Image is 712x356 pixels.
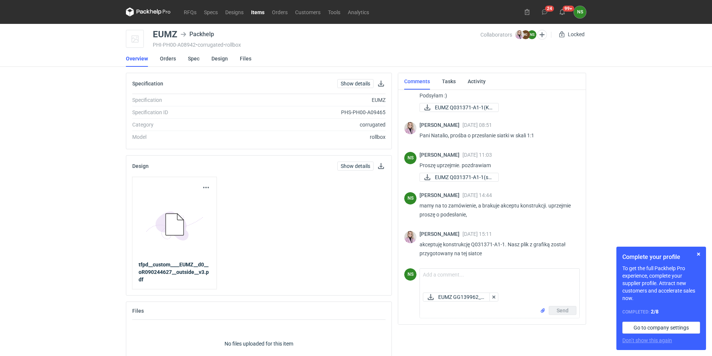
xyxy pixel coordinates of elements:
figcaption: KI [521,30,530,39]
a: Analytics [344,7,373,16]
p: Proszę uprzejmie. pozdrawiam [420,161,574,170]
span: [DATE] 15:11 [462,231,492,237]
span: [PERSON_NAME] [420,231,462,237]
div: EUMZ Q031371-A1-1(K).PDF [420,103,494,112]
div: Category [132,121,233,128]
div: rollbox [233,133,386,141]
span: [DATE] 11:03 [462,152,492,158]
span: Collaborators [480,32,512,38]
div: Natalia Stępak [404,268,417,281]
button: EUMZ GG139962_v... [423,293,491,302]
p: No files uploaded for this item [225,340,293,347]
span: [PERSON_NAME] [420,122,462,128]
span: • corrugated [196,42,223,48]
a: Overview [126,50,148,67]
figcaption: NS [404,152,417,164]
h2: Specification [132,81,163,87]
div: Packhelp [180,30,214,39]
div: EUMZ Q031371-A1-1(skala 1).pdf [420,173,494,182]
img: Klaudia Wiśniewska [515,30,524,39]
h2: Files [132,308,144,314]
figcaption: NS [527,30,536,39]
p: akceptuję konstrukcję Q031371-A1-1. Nasz plik z grafiką został przygotowany na tej siatce [420,240,574,258]
img: Klaudia Wiśniewska [404,122,417,134]
svg: Packhelp Pro [126,7,171,16]
div: Specification ID [132,109,233,116]
span: Send [557,308,569,313]
a: Specs [200,7,222,16]
div: corrugated [233,121,386,128]
div: Completed: [622,308,700,316]
span: [PERSON_NAME] [420,192,462,198]
a: Designs [222,7,247,16]
a: Orders [268,7,291,16]
button: Actions [202,183,211,192]
span: • rollbox [223,42,241,48]
div: Model [132,133,233,141]
button: Don’t show this again [622,337,672,344]
a: Go to company settings [622,322,700,334]
p: Pani Natalio, prośba o przesłanie siatki w skali 1:1 [420,131,574,140]
span: [DATE] 08:51 [462,122,492,128]
div: PHI-PH00-A08942 [153,42,480,48]
span: EUMZ Q031371-A1-1(sk... [435,173,492,181]
button: 99+ [556,6,568,18]
button: 24 [539,6,551,18]
a: EUMZ Q031371-A1-1(K)... [420,103,499,112]
span: [DATE] 14:44 [462,192,492,198]
div: Locked [557,30,586,39]
button: Download design [377,162,386,171]
a: tfpd__custom____EUMZ__d0__oR090244627__outside__v3.pdf [139,261,211,283]
p: To get the full Packhelp Pro experience, complete your supplier profile. Attract new customers an... [622,265,700,302]
a: Spec [188,50,199,67]
a: RFQs [180,7,200,16]
span: EUMZ Q031371-A1-1(K)... [435,103,492,112]
div: Natalia Stępak [574,6,586,18]
h2: Design [132,163,149,169]
button: Download specification [377,79,386,88]
button: NS [574,6,586,18]
div: Natalia Stępak [404,192,417,204]
h1: Complete your profile [622,253,700,262]
strong: 2 / 8 [651,309,659,315]
div: EUMZ [153,30,177,39]
a: Orders [160,50,176,67]
a: Items [247,7,268,16]
span: [PERSON_NAME] [420,152,462,158]
div: EUMZ [233,96,386,104]
a: Tools [324,7,344,16]
button: Skip for now [694,250,703,259]
a: Comments [404,73,430,90]
p: mamy na to zamówienie, a brakuje akceptu konstrukcji. uprzejmie proszę o podesłanie, [420,201,574,219]
img: Klaudia Wiśniewska [404,231,417,243]
strong: tfpd__custom____EUMZ__d0__oR090244627__outside__v3.pdf [139,262,209,282]
a: Activity [468,73,486,90]
p: witam, udało sie przygotować. Właśnie dostałam od konstruktora. Podsyłam :) [420,82,574,100]
a: Customers [291,7,324,16]
a: Files [240,50,251,67]
a: Tasks [442,73,456,90]
span: EUMZ GG139962_v... [438,293,485,301]
a: Show details [337,162,374,171]
button: Edit collaborators [537,30,547,40]
figcaption: NS [404,192,417,204]
div: PHS-PH00-A09465 [233,109,386,116]
a: Show details [337,79,374,88]
div: Specification [132,96,233,104]
div: Natalia Stępak [404,152,417,164]
a: Design [211,50,228,67]
div: EUMZ GG139962_v 1_nopass.pdf [423,293,491,302]
a: EUMZ Q031371-A1-1(sk... [420,173,499,182]
button: Send [549,306,576,315]
figcaption: NS [404,268,417,281]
